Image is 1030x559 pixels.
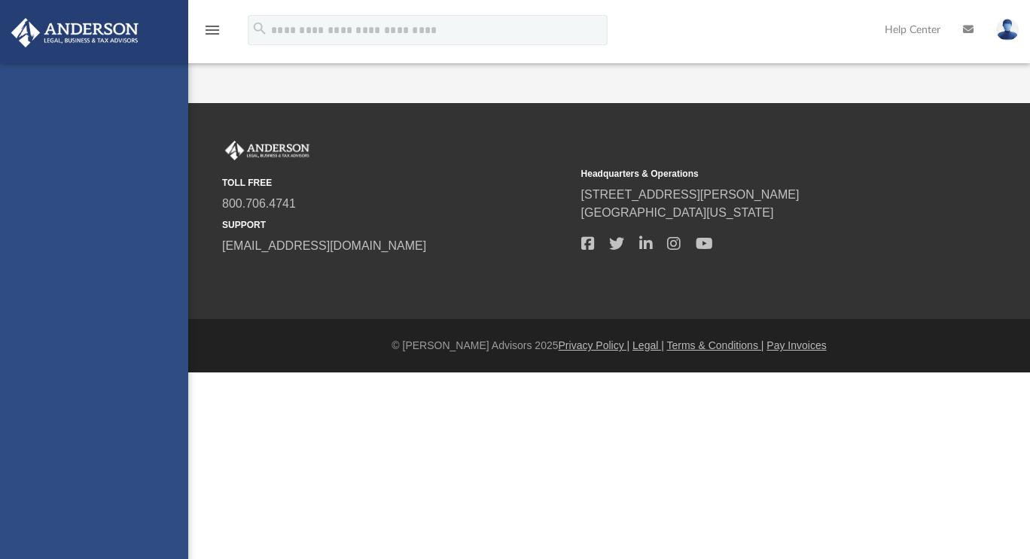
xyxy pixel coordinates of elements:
a: 800.706.4741 [222,197,296,210]
a: menu [203,29,221,39]
a: Privacy Policy | [559,339,630,351]
a: Pay Invoices [766,339,826,351]
a: [GEOGRAPHIC_DATA][US_STATE] [581,206,774,219]
div: © [PERSON_NAME] Advisors 2025 [188,338,1030,354]
i: menu [203,21,221,39]
a: Terms & Conditions | [667,339,764,351]
img: User Pic [996,19,1019,41]
small: TOLL FREE [222,176,571,190]
a: [STREET_ADDRESS][PERSON_NAME] [581,188,800,201]
a: [EMAIL_ADDRESS][DOMAIN_NAME] [222,239,426,252]
img: Anderson Advisors Platinum Portal [222,141,312,160]
img: Anderson Advisors Platinum Portal [7,18,143,47]
a: Legal | [632,339,664,351]
small: Headquarters & Operations [581,167,930,181]
small: SUPPORT [222,218,571,232]
i: search [251,20,268,37]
